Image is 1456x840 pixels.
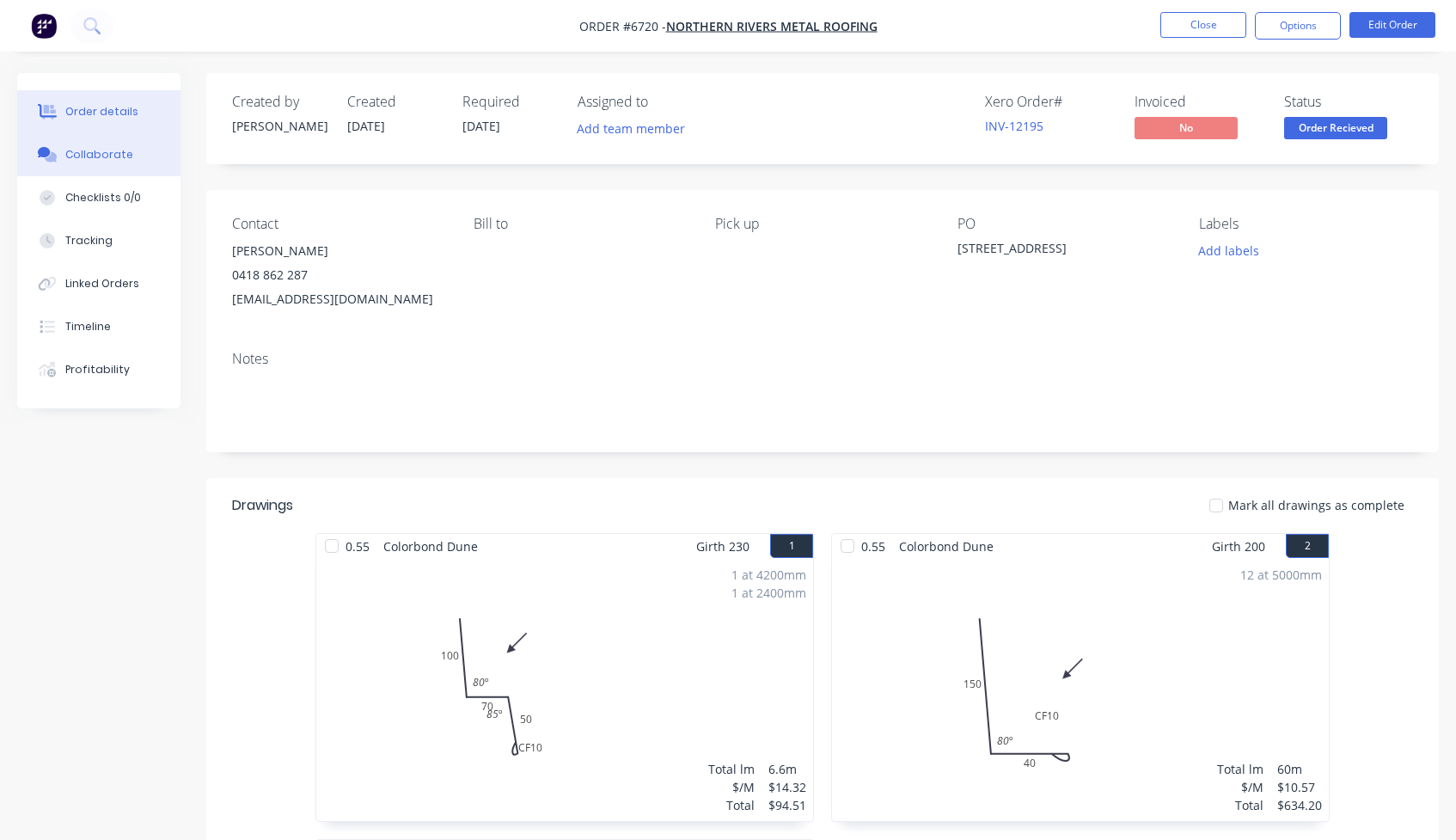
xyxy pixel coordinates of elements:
[1277,778,1322,796] div: $10.57
[708,796,755,814] div: Total
[985,94,1114,110] div: Xero Order #
[1255,12,1341,40] button: Options
[65,104,138,120] div: Order details
[17,133,180,176] button: Collaborate
[1217,796,1263,814] div: Total
[1349,12,1435,38] button: Edit Order
[347,94,442,110] div: Created
[1217,778,1263,796] div: $/M
[1286,534,1329,558] button: 2
[17,176,180,219] button: Checklists 0/0
[1199,216,1413,232] div: Labels
[232,239,446,311] div: [PERSON_NAME]0418 862 287[EMAIL_ADDRESS][DOMAIN_NAME]
[957,239,1172,263] div: [STREET_ADDRESS]
[854,534,892,559] span: 0.55
[232,216,446,232] div: Contact
[985,118,1043,134] a: INV-12195
[768,760,806,778] div: 6.6m
[232,495,293,516] div: Drawings
[1217,760,1263,778] div: Total lm
[17,262,180,305] button: Linked Orders
[65,233,113,248] div: Tracking
[1284,117,1387,143] button: Order Recieved
[708,778,755,796] div: $/M
[462,94,557,110] div: Required
[892,534,1000,559] span: Colorbond Dune
[1228,496,1404,514] span: Mark all drawings as complete
[1135,94,1263,110] div: Invoiced
[376,534,485,559] span: Colorbond Dune
[768,778,806,796] div: $14.32
[696,534,749,559] span: Girth 230
[232,263,446,287] div: 0418 862 287
[65,319,111,334] div: Timeline
[232,239,446,263] div: [PERSON_NAME]
[1135,117,1238,138] span: No
[17,305,180,348] button: Timeline
[65,190,141,205] div: Checklists 0/0
[347,118,385,134] span: [DATE]
[708,760,755,778] div: Total lm
[65,147,133,162] div: Collaborate
[232,287,446,311] div: [EMAIL_ADDRESS][DOMAIN_NAME]
[1160,12,1246,38] button: Close
[17,219,180,262] button: Tracking
[770,534,813,558] button: 1
[568,117,694,140] button: Add team member
[957,216,1172,232] div: PO
[65,362,130,377] div: Profitability
[1277,760,1322,778] div: 60m
[339,534,376,559] span: 0.55
[1284,117,1387,138] span: Order Recieved
[462,118,500,134] span: [DATE]
[232,94,327,110] div: Created by
[666,18,878,34] a: Northern Rivers Metal Roofing
[17,90,180,133] button: Order details
[578,117,694,140] button: Add team member
[1240,566,1322,584] div: 12 at 5000mm
[1212,534,1265,559] span: Girth 200
[832,559,1329,821] div: 0150CF104080º12 at 5000mmTotal lm$/MTotal60m$10.57$634.20
[578,94,749,110] div: Assigned to
[474,216,688,232] div: Bill to
[1190,239,1269,262] button: Add labels
[1277,796,1322,814] div: $634.20
[232,351,1413,367] div: Notes
[1284,94,1413,110] div: Status
[65,276,139,291] div: Linked Orders
[316,559,813,821] div: 010070CF105080º85º1 at 4200mm1 at 2400mmTotal lm$/MTotal6.6m$14.32$94.51
[768,796,806,814] div: $94.51
[17,348,180,391] button: Profitability
[31,13,57,39] img: Factory
[579,18,666,34] span: Order #6720 -
[715,216,929,232] div: Pick up
[731,584,806,602] div: 1 at 2400mm
[731,566,806,584] div: 1 at 4200mm
[232,117,327,135] div: [PERSON_NAME]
